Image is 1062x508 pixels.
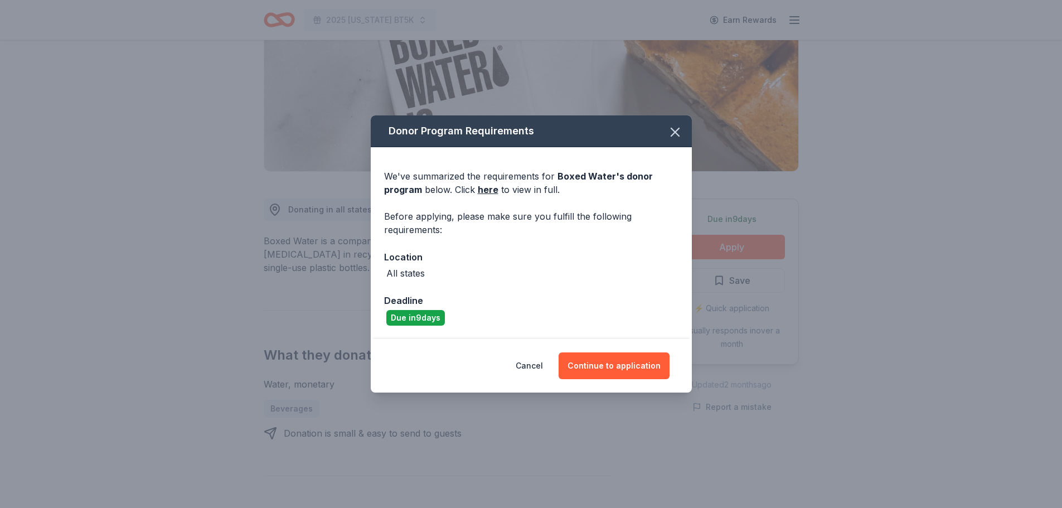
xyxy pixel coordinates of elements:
div: Donor Program Requirements [371,115,692,147]
button: Cancel [516,352,543,379]
div: Due in 9 days [386,310,445,326]
div: All states [386,267,425,280]
button: Continue to application [559,352,670,379]
div: Deadline [384,293,678,308]
div: Location [384,250,678,264]
div: We've summarized the requirements for below. Click to view in full. [384,170,678,196]
div: Before applying, please make sure you fulfill the following requirements: [384,210,678,236]
a: here [478,183,498,196]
